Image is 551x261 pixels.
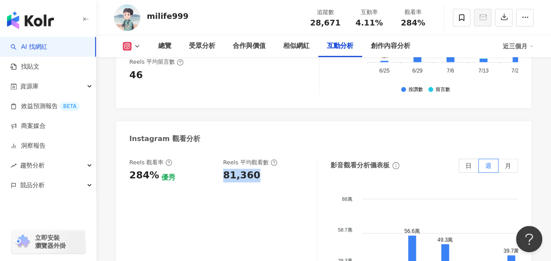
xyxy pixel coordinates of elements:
div: Reels 觀看率 [129,159,172,167]
div: 總覽 [158,41,171,51]
tspan: 7/6 [447,68,454,74]
img: KOL Avatar [114,4,140,31]
div: 留言數 [436,87,450,93]
div: 影音觀看分析儀表板 [331,161,390,170]
div: Reels 平均留言數 [129,58,184,66]
div: Instagram 觀看分析 [129,134,200,144]
div: 受眾分析 [189,41,215,51]
tspan: 6/25 [379,68,390,74]
a: 效益預測報告BETA [11,102,80,111]
div: 合作與價值 [233,41,266,51]
a: 洞察報告 [11,141,46,150]
tspan: 6/29 [412,68,423,74]
span: 月 [505,162,511,169]
a: 商案媒合 [11,122,46,130]
span: 28,671 [310,18,340,27]
div: 優秀 [161,173,175,182]
div: 81,360 [223,169,260,182]
div: 互動率 [352,8,386,17]
img: chrome extension [14,235,31,249]
tspan: 7/20 [511,68,522,74]
span: 立即安裝 瀏覽器外掛 [35,234,66,250]
span: info-circle [391,161,401,170]
span: 資源庫 [20,76,39,96]
a: chrome extension立即安裝 瀏覽器外掛 [11,230,85,254]
div: 46 [129,69,143,82]
div: Reels 平均觀看數 [223,159,277,167]
div: milife999 [147,11,188,22]
div: 觀看率 [396,8,430,17]
span: 競品分析 [20,175,45,195]
tspan: 7/13 [478,68,489,74]
span: 4.11% [355,18,383,27]
span: 日 [466,162,472,169]
span: 趨勢分析 [20,156,45,175]
span: rise [11,163,17,169]
div: 互動分析 [327,41,353,51]
div: 近三個月 [503,39,533,53]
span: 284% [401,18,425,27]
div: 追蹤數 [309,8,342,17]
span: 週 [485,162,491,169]
img: logo [7,11,54,29]
div: 相似網紅 [283,41,309,51]
tspan: 58.7萬 [338,227,352,232]
div: 創作內容分析 [371,41,410,51]
a: searchAI 找網紅 [11,43,47,51]
div: 284% [129,169,159,182]
div: 按讚數 [409,87,423,93]
tspan: 88萬 [342,196,352,202]
a: 找貼文 [11,62,39,71]
iframe: Help Scout Beacon - Open [516,226,542,252]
